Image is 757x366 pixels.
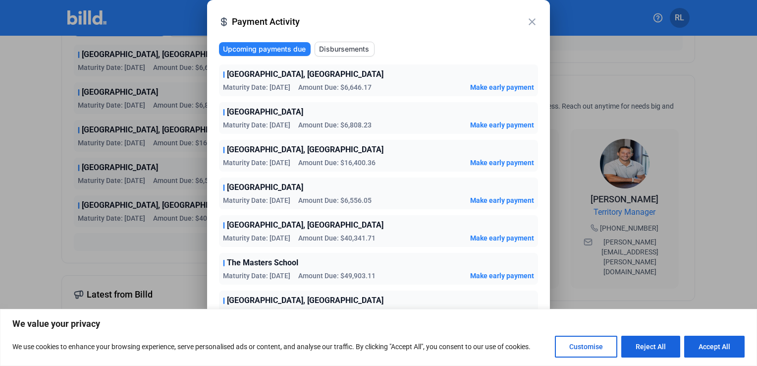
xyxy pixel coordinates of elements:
button: Make early payment [470,271,534,281]
span: Maturity Date: [DATE] [223,195,290,205]
span: Maturity Date: [DATE] [223,158,290,168]
button: Make early payment [470,195,534,205]
button: Make early payment [470,308,534,318]
mat-icon: close [526,16,538,28]
span: Amount Due: $40,341.71 [298,233,376,243]
span: Disbursements [319,44,369,54]
button: Accept All [684,336,745,358]
button: Disbursements [315,42,375,57]
span: Amount Due: $16,400.36 [298,158,376,168]
button: Reject All [621,336,680,358]
span: [GEOGRAPHIC_DATA], [GEOGRAPHIC_DATA] [227,295,383,306]
span: Payment Activity [232,15,526,29]
span: [GEOGRAPHIC_DATA] [227,106,303,118]
span: [GEOGRAPHIC_DATA], [GEOGRAPHIC_DATA] [227,219,383,231]
span: Maturity Date: [DATE] [223,308,290,318]
p: We use cookies to enhance your browsing experience, serve personalised ads or content, and analys... [12,341,531,353]
span: Maturity Date: [DATE] [223,82,290,92]
span: Amount Due: $49,903.11 [298,271,376,281]
span: Amount Due: $43,601.86 [298,308,376,318]
span: Maturity Date: [DATE] [223,271,290,281]
p: We value your privacy [12,318,745,330]
button: Upcoming payments due [219,42,311,56]
span: [GEOGRAPHIC_DATA], [GEOGRAPHIC_DATA] [227,68,383,80]
button: Customise [555,336,617,358]
span: Amount Due: $6,646.17 [298,82,372,92]
span: Upcoming payments due [223,44,306,54]
button: Make early payment [470,82,534,92]
span: [GEOGRAPHIC_DATA] [227,182,303,193]
button: Make early payment [470,120,534,130]
button: Make early payment [470,233,534,243]
span: Amount Due: $6,808.23 [298,120,372,130]
span: Maturity Date: [DATE] [223,233,290,243]
span: [GEOGRAPHIC_DATA], [GEOGRAPHIC_DATA] [227,144,383,156]
span: Amount Due: $6,556.05 [298,195,372,205]
span: The Masters School [227,257,298,269]
span: Maturity Date: [DATE] [223,120,290,130]
button: Make early payment [470,158,534,168]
